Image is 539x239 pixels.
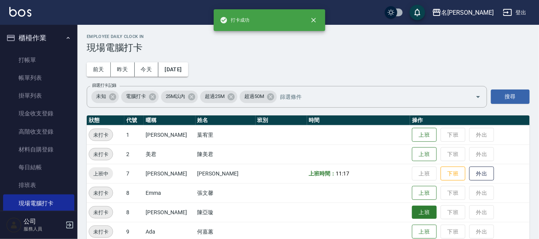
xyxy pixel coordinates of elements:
[89,170,113,178] span: 上班中
[491,89,530,104] button: 搜尋
[9,7,31,17] img: Logo
[3,158,74,176] a: 每日結帳
[161,91,198,103] div: 25M以內
[200,93,229,100] span: 超過25M
[121,91,159,103] div: 電腦打卡
[111,62,135,77] button: 昨天
[3,28,74,48] button: 櫃檯作業
[3,141,74,158] a: 材料自購登錄
[135,62,159,77] button: 今天
[3,105,74,122] a: 現金收支登錄
[124,125,144,144] td: 1
[278,90,462,103] input: 篩選條件
[307,115,410,126] th: 時間
[161,93,190,100] span: 25M以內
[121,93,151,100] span: 電腦打卡
[3,51,74,69] a: 打帳單
[89,150,113,158] span: 未打卡
[196,144,256,164] td: 陳美君
[441,167,465,181] button: 下班
[158,62,188,77] button: [DATE]
[3,176,74,194] a: 排班表
[6,217,22,233] img: Person
[124,203,144,222] td: 8
[200,91,237,103] div: 超過25M
[144,115,195,126] th: 暱稱
[412,147,437,162] button: 上班
[89,208,113,217] span: 未打卡
[144,144,195,164] td: 美君
[469,167,494,181] button: 外出
[429,5,497,21] button: 名[PERSON_NAME]
[3,69,74,87] a: 帳單列表
[256,115,307,126] th: 班別
[196,164,256,183] td: [PERSON_NAME]
[87,115,124,126] th: 狀態
[305,12,322,29] button: close
[412,206,437,219] button: 上班
[220,16,249,24] span: 打卡成功
[91,93,111,100] span: 未知
[87,34,530,39] h2: Employee Daily Clock In
[472,91,484,103] button: Open
[336,170,350,177] span: 11:17
[92,83,117,88] label: 篩選打卡記錄
[87,62,111,77] button: 前天
[91,91,119,103] div: 未知
[240,91,277,103] div: 超過50M
[412,186,437,200] button: 上班
[196,115,256,126] th: 姓名
[89,189,113,197] span: 未打卡
[24,225,63,232] p: 服務人員
[410,5,425,20] button: save
[196,183,256,203] td: 張文馨
[412,128,437,142] button: 上班
[196,203,256,222] td: 陳亞璇
[3,87,74,105] a: 掛單列表
[87,42,530,53] h3: 現場電腦打卡
[309,170,336,177] b: 上班時間：
[124,115,144,126] th: 代號
[89,131,113,139] span: 未打卡
[441,8,494,17] div: 名[PERSON_NAME]
[89,228,113,236] span: 未打卡
[196,125,256,144] td: 葉宥里
[144,203,195,222] td: [PERSON_NAME]
[144,183,195,203] td: Emma
[124,183,144,203] td: 8
[3,194,74,212] a: 現場電腦打卡
[144,125,195,144] td: [PERSON_NAME]
[124,164,144,183] td: 7
[410,115,530,126] th: 操作
[3,123,74,141] a: 高階收支登錄
[124,144,144,164] td: 2
[240,93,269,100] span: 超過50M
[412,225,437,239] button: 上班
[144,164,195,183] td: [PERSON_NAME]
[24,218,63,225] h5: 公司
[500,5,530,20] button: 登出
